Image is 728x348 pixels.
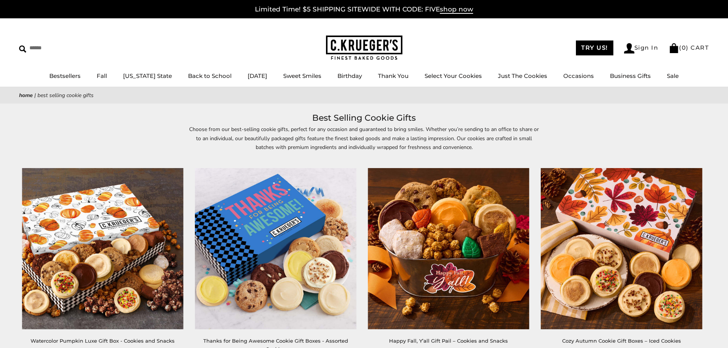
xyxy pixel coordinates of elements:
a: Birthday [337,72,362,79]
a: Business Gifts [610,72,651,79]
a: Thank You [378,72,409,79]
a: Select Your Cookies [425,72,482,79]
a: [US_STATE] State [123,72,172,79]
a: TRY US! [576,40,613,55]
a: Occasions [563,72,594,79]
img: Happy Fall, Y’all Gift Pail – Cookies and Snacks [368,168,529,329]
span: 0 [682,44,686,51]
img: Bag [669,43,679,53]
h1: Best Selling Cookie Gifts [31,111,697,125]
a: Bestsellers [49,72,81,79]
img: Thanks for Being Awesome Cookie Gift Boxes - Assorted Cookies [195,168,356,329]
a: Sweet Smiles [283,72,321,79]
a: Home [19,92,33,99]
nav: breadcrumbs [19,91,709,100]
a: (0) CART [669,44,709,51]
input: Search [19,42,110,54]
p: Choose from our best-selling cookie gifts, perfect for any occasion and guaranteed to bring smile... [188,125,540,160]
img: Search [19,45,26,53]
a: Happy Fall, Y’all Gift Pail – Cookies and Snacks [389,338,508,344]
a: Sign In [624,43,658,53]
a: Back to School [188,72,232,79]
img: C.KRUEGER'S [326,36,402,60]
a: [DATE] [248,72,267,79]
span: shop now [440,5,473,14]
img: Watercolor Pumpkin Luxe Gift Box - Cookies and Snacks [22,168,183,329]
a: Sale [667,72,679,79]
img: Account [624,43,634,53]
a: Watercolor Pumpkin Luxe Gift Box - Cookies and Snacks [31,338,175,344]
a: Fall [97,72,107,79]
span: Best Selling Cookie Gifts [37,92,94,99]
span: | [34,92,36,99]
a: Limited Time! $5 SHIPPING SITEWIDE WITH CODE: FIVEshop now [255,5,473,14]
a: Cozy Autumn Cookie Gift Boxes – Iced Cookies [562,338,681,344]
img: Cozy Autumn Cookie Gift Boxes – Iced Cookies [541,168,702,329]
a: Just The Cookies [498,72,547,79]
